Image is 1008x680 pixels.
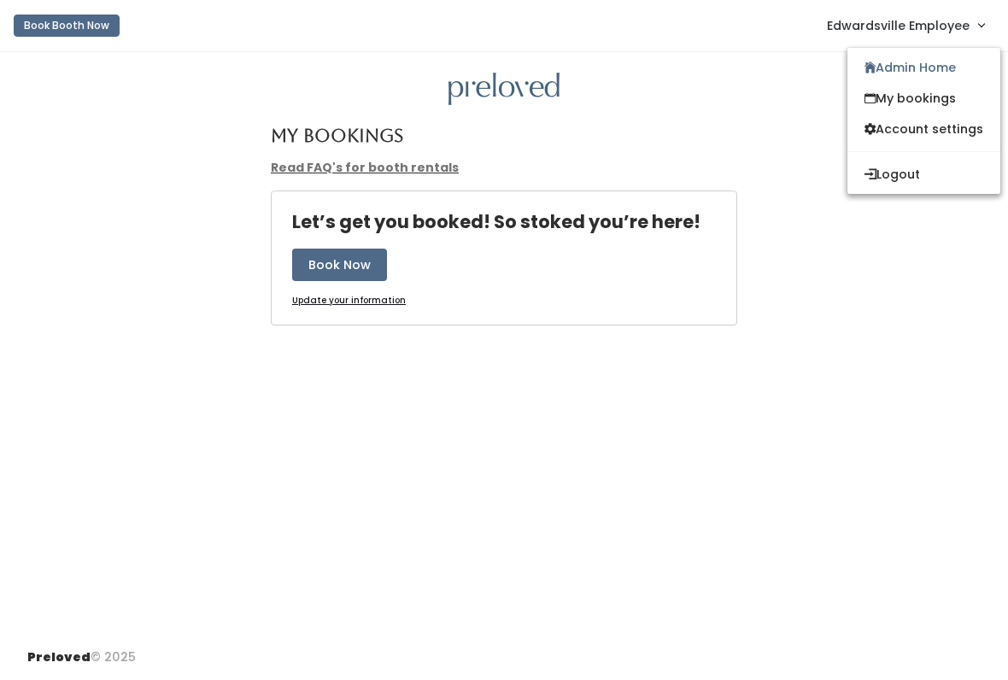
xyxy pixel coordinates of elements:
[292,294,406,307] u: Update your information
[448,73,560,106] img: preloved logo
[810,7,1001,44] a: Edwardsville Employee
[14,7,120,44] a: Book Booth Now
[827,16,970,35] span: Edwardsville Employee
[27,635,136,666] div: © 2025
[292,249,387,281] button: Book Now
[271,126,403,145] h4: My Bookings
[847,159,1000,190] button: Logout
[847,83,1000,114] a: My bookings
[847,52,1000,83] a: Admin Home
[14,15,120,37] button: Book Booth Now
[292,212,700,232] h4: Let’s get you booked! So stoked you’re here!
[292,295,406,308] a: Update your information
[27,648,91,665] span: Preloved
[271,159,459,176] a: Read FAQ's for booth rentals
[847,114,1000,144] a: Account settings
